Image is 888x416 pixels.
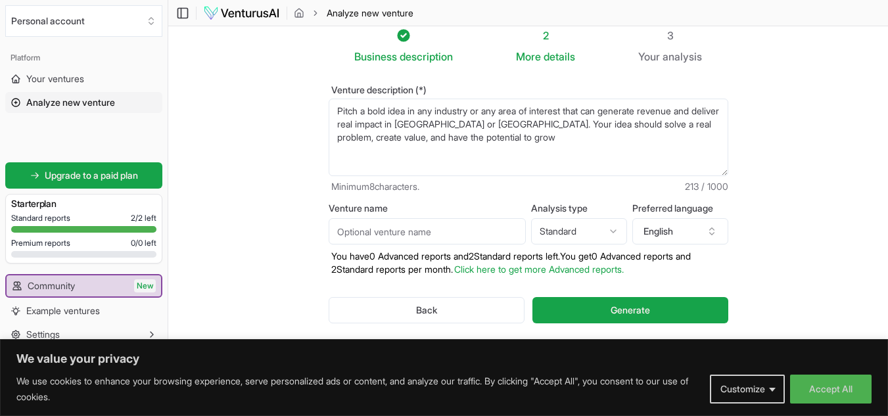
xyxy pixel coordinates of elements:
[454,264,624,275] a: Click here to get more Advanced reports.
[11,197,156,210] h3: Starter plan
[354,49,397,64] span: Business
[134,279,156,292] span: New
[5,324,162,345] button: Settings
[327,7,413,20] span: Analyze new venture
[11,213,70,223] span: Standard reports
[710,375,785,404] button: Customize
[663,50,702,63] span: analysis
[632,204,728,213] label: Preferred language
[790,375,872,404] button: Accept All
[685,180,728,193] span: 213 / 1000
[26,72,84,85] span: Your ventures
[532,297,728,323] button: Generate
[5,47,162,68] div: Platform
[329,85,728,95] label: Venture description (*)
[5,162,162,189] a: Upgrade to a paid plan
[611,304,650,317] span: Generate
[531,204,627,213] label: Analysis type
[28,279,75,292] span: Community
[331,180,419,193] span: Minimum 8 characters.
[632,218,728,244] button: English
[5,300,162,321] a: Example ventures
[45,169,138,182] span: Upgrade to a paid plan
[203,5,280,21] img: logo
[638,28,702,43] div: 3
[329,204,526,213] label: Venture name
[329,218,526,244] input: Optional venture name
[294,7,413,20] nav: breadcrumb
[516,49,541,64] span: More
[329,297,525,323] button: Back
[544,50,575,63] span: details
[131,213,156,223] span: 2 / 2 left
[26,328,60,341] span: Settings
[5,92,162,113] a: Analyze new venture
[11,238,70,248] span: Premium reports
[638,49,660,64] span: Your
[16,373,700,405] p: We use cookies to enhance your browsing experience, serve personalized ads or content, and analyz...
[26,96,115,109] span: Analyze new venture
[400,50,453,63] span: description
[26,304,100,317] span: Example ventures
[7,275,161,296] a: CommunityNew
[329,250,728,276] p: You have 0 Advanced reports and 2 Standard reports left. Y ou get 0 Advanced reports and 2 Standa...
[5,5,162,37] button: Select an organization
[5,68,162,89] a: Your ventures
[131,238,156,248] span: 0 / 0 left
[16,351,872,367] p: We value your privacy
[516,28,575,43] div: 2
